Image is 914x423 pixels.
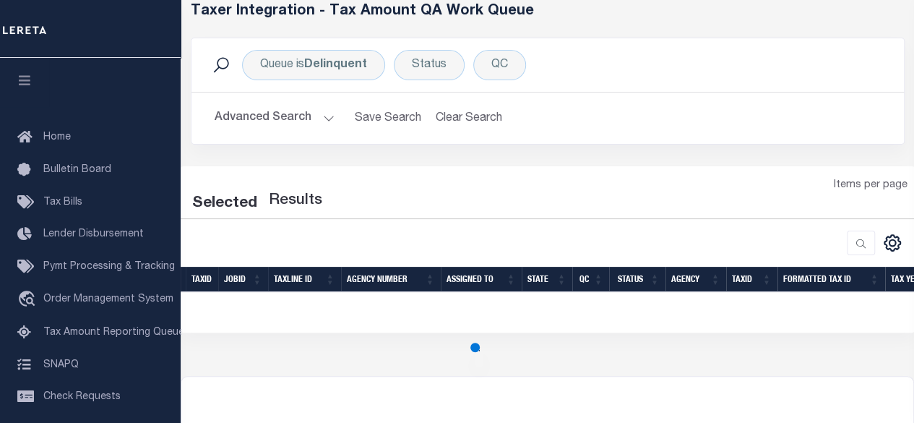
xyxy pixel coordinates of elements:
[218,267,268,292] th: JobID
[191,3,905,20] h5: Taxer Integration - Tax Amount QA Work Queue
[777,267,885,292] th: Formatted Tax ID
[43,165,111,175] span: Bulletin Board
[215,104,335,132] button: Advanced Search
[304,59,367,71] b: Delinquent
[341,267,441,292] th: Agency Number
[572,267,609,292] th: QC
[268,267,341,292] th: TaxLine ID
[473,50,526,80] div: QC
[43,328,184,338] span: Tax Amount Reporting Queue
[726,267,777,292] th: TaxID
[242,50,385,80] div: Click to Edit
[269,189,322,213] label: Results
[394,50,465,80] div: Status
[186,267,218,292] th: TaxID
[43,262,175,272] span: Pymt Processing & Tracking
[43,392,121,402] span: Check Requests
[43,229,144,239] span: Lender Disbursement
[665,267,726,292] th: Agency
[346,104,430,132] button: Save Search
[43,197,82,208] span: Tax Bills
[43,294,173,304] span: Order Management System
[43,359,79,369] span: SNAPQ
[441,267,522,292] th: Assigned To
[430,104,509,132] button: Clear Search
[609,267,665,292] th: Status
[192,192,257,215] div: Selected
[834,178,907,194] span: Items per page
[43,132,71,142] span: Home
[17,291,40,309] i: travel_explore
[522,267,572,292] th: State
